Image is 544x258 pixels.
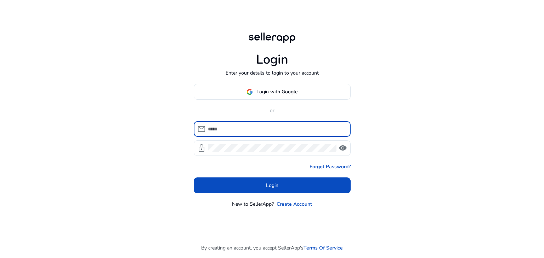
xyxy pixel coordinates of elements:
[266,182,278,189] span: Login
[197,125,206,133] span: mail
[246,89,253,95] img: google-logo.svg
[194,84,351,100] button: Login with Google
[194,107,351,114] p: or
[339,144,347,152] span: visibility
[310,163,351,170] a: Forgot Password?
[232,200,274,208] p: New to SellerApp?
[277,200,312,208] a: Create Account
[194,177,351,193] button: Login
[256,52,288,67] h1: Login
[226,69,319,77] p: Enter your details to login to your account
[256,88,297,95] span: Login with Google
[304,244,343,252] a: Terms Of Service
[197,144,206,152] span: lock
